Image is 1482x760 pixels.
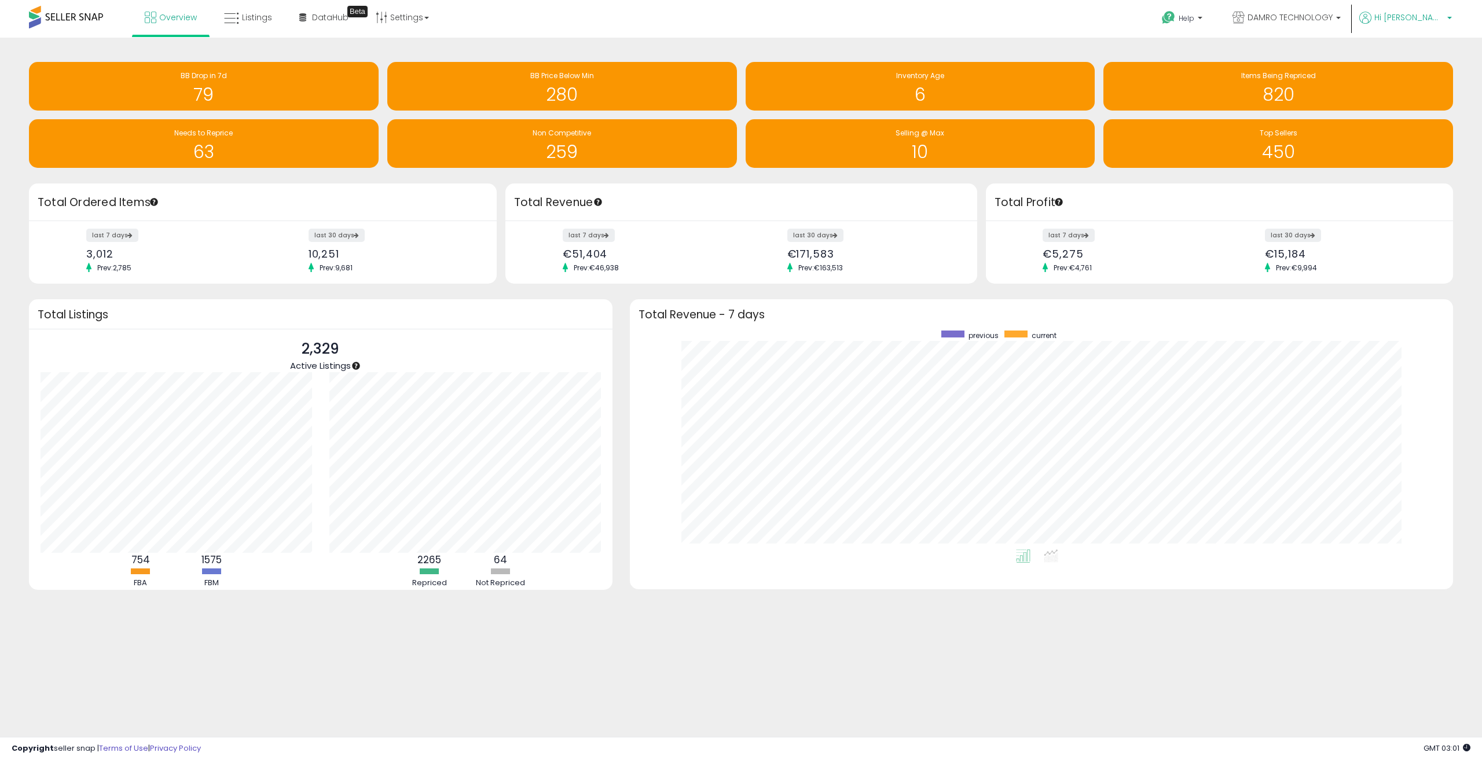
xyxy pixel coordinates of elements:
p: 2,329 [290,338,351,360]
span: Prev: €9,994 [1270,263,1323,273]
div: 10,251 [309,248,476,260]
div: Repriced [395,578,464,589]
span: BB Price Below Min [530,71,594,80]
span: Hi [PERSON_NAME] [1374,12,1444,23]
div: Tooltip anchor [351,361,361,371]
label: last 7 days [1043,229,1095,242]
div: Not Repriced [466,578,535,589]
span: Needs to Reprice [174,128,233,138]
span: Prev: 2,785 [91,263,137,273]
div: Tooltip anchor [1054,197,1064,207]
span: Help [1179,13,1194,23]
h3: Total Ordered Items [38,194,488,211]
span: Items Being Repriced [1241,71,1316,80]
span: Prev: 9,681 [314,263,358,273]
span: Prev: €163,513 [793,263,849,273]
span: Prev: €4,761 [1048,263,1098,273]
div: Tooltip anchor [149,197,159,207]
h3: Total Profit [995,194,1445,211]
h1: 6 [751,85,1090,104]
a: Help [1153,2,1214,38]
span: DAMRO TECHNOLOGY [1248,12,1333,23]
label: last 30 days [787,229,843,242]
label: last 30 days [309,229,365,242]
h1: 10 [751,142,1090,161]
span: previous [969,331,999,340]
span: Non Competitive [533,128,591,138]
div: Tooltip anchor [593,197,603,207]
span: Selling @ Max [896,128,944,138]
a: Non Competitive 259 [387,119,737,168]
a: Items Being Repriced 820 [1103,62,1453,111]
div: FBA [106,578,175,589]
h1: 450 [1109,142,1447,161]
a: BB Price Below Min 280 [387,62,737,111]
label: last 7 days [563,229,615,242]
h1: 79 [35,85,373,104]
span: Listings [242,12,272,23]
h1: 280 [393,85,731,104]
h1: 259 [393,142,731,161]
span: Inventory Age [896,71,944,80]
span: BB Drop in 7d [181,71,227,80]
label: last 7 days [86,229,138,242]
b: 754 [131,553,150,567]
b: 2265 [417,553,441,567]
h3: Total Revenue [514,194,969,211]
div: €15,184 [1265,248,1433,260]
span: Overview [159,12,197,23]
div: 3,012 [86,248,254,260]
a: Hi [PERSON_NAME] [1359,12,1452,38]
h3: Total Revenue - 7 days [639,310,1445,319]
a: Top Sellers 450 [1103,119,1453,168]
h1: 820 [1109,85,1447,104]
div: €5,275 [1043,248,1210,260]
a: Needs to Reprice 63 [29,119,379,168]
div: €171,583 [787,248,957,260]
b: 1575 [201,553,222,567]
b: 64 [494,553,507,567]
span: DataHub [312,12,349,23]
a: Selling @ Max 10 [746,119,1095,168]
label: last 30 days [1265,229,1321,242]
span: Top Sellers [1260,128,1297,138]
span: Prev: €46,938 [568,263,625,273]
a: BB Drop in 7d 79 [29,62,379,111]
h3: Total Listings [38,310,604,319]
a: Inventory Age 6 [746,62,1095,111]
div: FBM [177,578,247,589]
span: current [1032,331,1057,340]
span: Active Listings [290,359,351,372]
div: €51,404 [563,248,732,260]
h1: 63 [35,142,373,161]
div: Tooltip anchor [347,6,368,17]
i: Get Help [1161,10,1176,25]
